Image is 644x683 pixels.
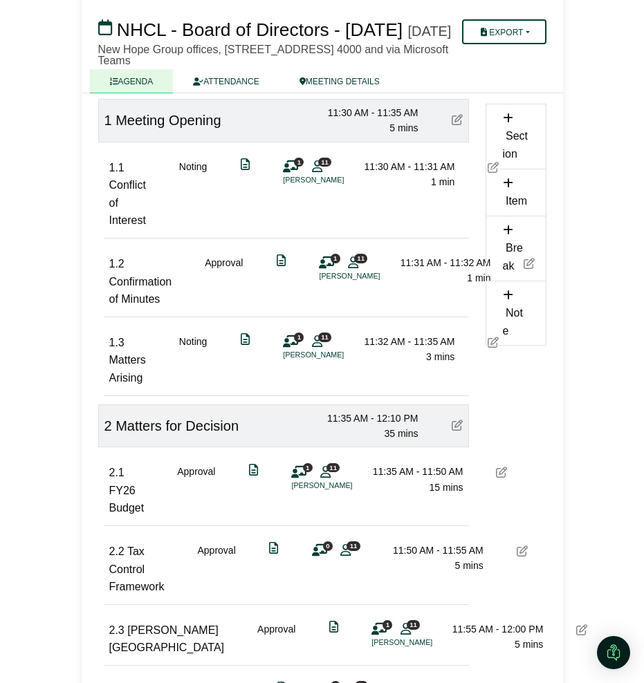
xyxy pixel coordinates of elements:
a: MEETING DETAILS [279,69,400,93]
span: Section [503,131,528,160]
span: 1 [303,463,313,472]
li: [PERSON_NAME] [291,480,395,492]
span: 0 [323,541,333,550]
div: 11:30 AM - 11:31 AM [358,159,454,174]
span: FY26 Budget [109,485,145,514]
span: 15 mins [429,482,463,493]
div: 11:32 AM - 11:35 AM [358,334,454,349]
span: Matters for Decision [116,418,239,433]
span: New Hope Group offices, [STREET_ADDRESS] 4000 and via Microsoft Teams [98,44,449,66]
span: 1.1 [109,162,125,174]
div: Approval [177,464,215,517]
div: Noting [179,159,207,230]
span: 1 min [467,272,490,283]
span: 3 mins [426,351,454,362]
span: 11 [318,158,331,167]
span: 5 mins [515,639,543,650]
span: 1 min [431,176,454,187]
span: 1 [383,620,392,629]
div: Noting [179,334,207,387]
div: Open Intercom Messenger [597,636,630,669]
li: [PERSON_NAME] [319,270,423,282]
span: 1 [294,158,304,167]
div: Approval [198,543,236,596]
li: [PERSON_NAME] [371,637,475,648]
li: [PERSON_NAME] [283,349,387,361]
div: 11:31 AM - 11:32 AM [394,255,490,270]
div: Approval [205,255,243,308]
button: Export [462,19,546,44]
span: Confirmation of Minutes [109,276,172,306]
li: [PERSON_NAME] [283,174,387,186]
div: 11:35 AM - 12:10 PM [322,411,418,426]
span: Matters Arising [109,354,146,384]
span: 1 [331,254,340,263]
a: AGENDA [90,69,174,93]
span: 11 [318,333,331,341]
span: 11 [347,541,360,550]
span: 1.2 [109,258,125,270]
span: Conflict of Interest [109,179,146,226]
div: 11:50 AM - 11:55 AM [387,543,484,558]
div: 11:30 AM - 11:35 AM [322,105,418,120]
span: 1.3 [109,337,125,348]
span: 1 [294,333,304,341]
span: [PERSON_NAME] [GEOGRAPHIC_DATA] [109,624,225,654]
span: Break [503,243,523,272]
span: 2.2 [109,545,125,557]
span: 2.1 [109,467,125,478]
span: Note [503,307,523,337]
span: 2 [104,418,112,433]
span: Item [506,195,527,207]
div: 11:55 AM - 12:00 PM [446,621,543,637]
span: Meeting Opening [116,113,221,128]
span: NHCL - Board of Directors - [DATE] [117,19,403,40]
a: ATTENDANCE [173,69,279,93]
span: 11 [354,254,367,263]
span: 35 mins [384,428,418,439]
span: 1 [104,113,112,128]
span: 2.3 [109,624,125,636]
div: [DATE] [407,23,451,39]
span: Tax Control Framework [109,545,165,592]
div: 11:35 AM - 11:50 AM [366,464,463,479]
span: 11 [407,620,420,629]
span: 5 mins [455,560,484,571]
span: 5 mins [389,122,418,133]
div: Approval [257,621,295,657]
span: 11 [326,463,340,472]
